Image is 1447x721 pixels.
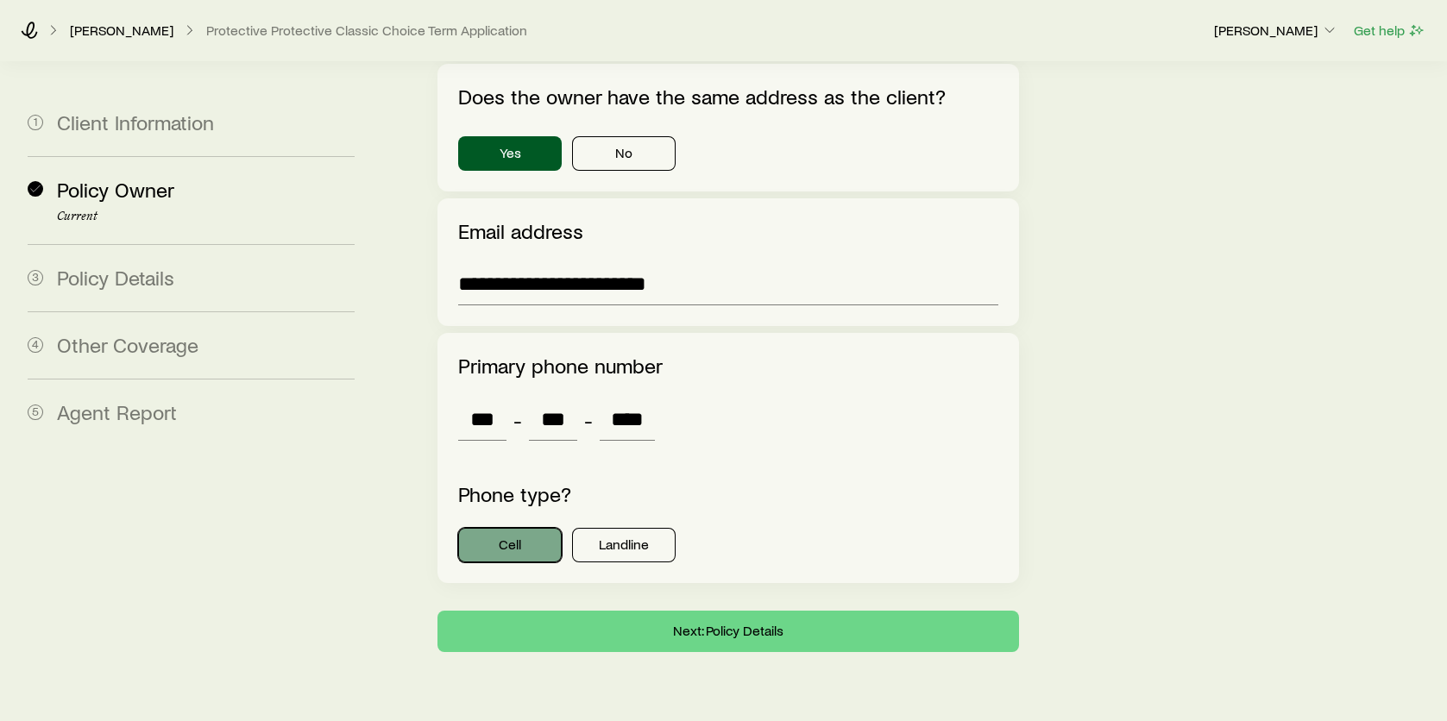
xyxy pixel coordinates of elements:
[69,22,174,39] a: [PERSON_NAME]
[28,404,43,420] span: 5
[458,481,571,506] label: Phone type?
[28,337,43,353] span: 4
[1353,21,1426,41] button: Get help
[57,110,214,135] span: Client Information
[57,177,174,202] span: Policy Owner
[572,136,676,171] button: No
[513,408,522,432] span: -
[57,332,198,357] span: Other Coverage
[584,408,593,432] span: -
[57,265,174,290] span: Policy Details
[458,85,998,109] p: Does the owner have the same address as the client?
[458,136,562,171] button: Yes
[572,528,676,562] button: Landline
[458,528,562,562] button: Cell
[205,22,528,39] button: Protective Protective Classic Choice Term Application
[458,219,998,243] p: Email address
[437,611,1019,652] button: Next: Policy Details
[28,115,43,130] span: 1
[458,353,663,378] label: Primary phone number
[57,399,177,424] span: Agent Report
[1214,22,1338,39] p: [PERSON_NAME]
[57,210,355,223] p: Current
[1213,21,1339,41] button: [PERSON_NAME]
[28,270,43,285] span: 3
